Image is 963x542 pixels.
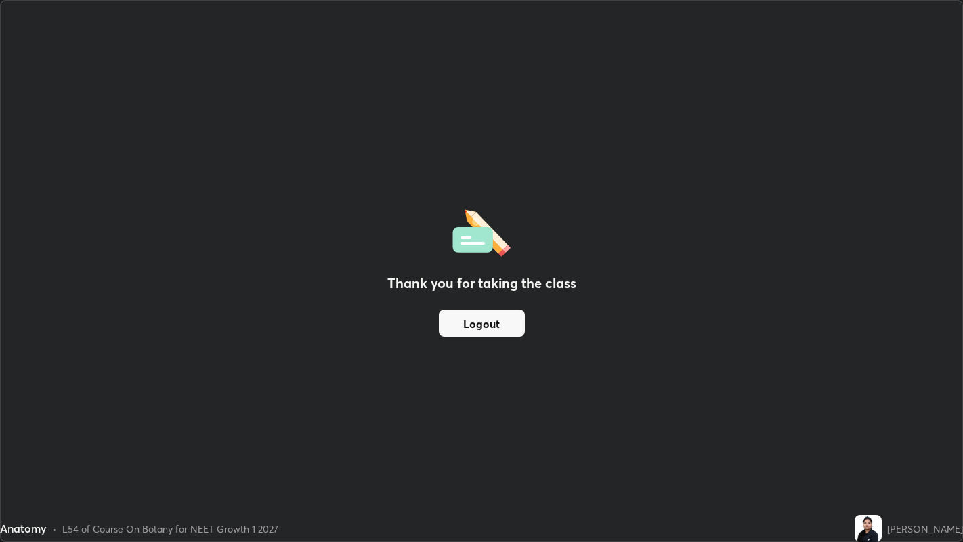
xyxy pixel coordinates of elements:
[439,310,525,337] button: Logout
[887,522,963,536] div: [PERSON_NAME]
[387,273,576,293] h2: Thank you for taking the class
[452,205,511,257] img: offlineFeedback.1438e8b3.svg
[62,522,278,536] div: L54 of Course On Botany for NEET Growth 1 2027
[52,522,57,536] div: •
[855,515,882,542] img: f7eccc8ec5de4befb7241ed3494b9f8e.jpg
